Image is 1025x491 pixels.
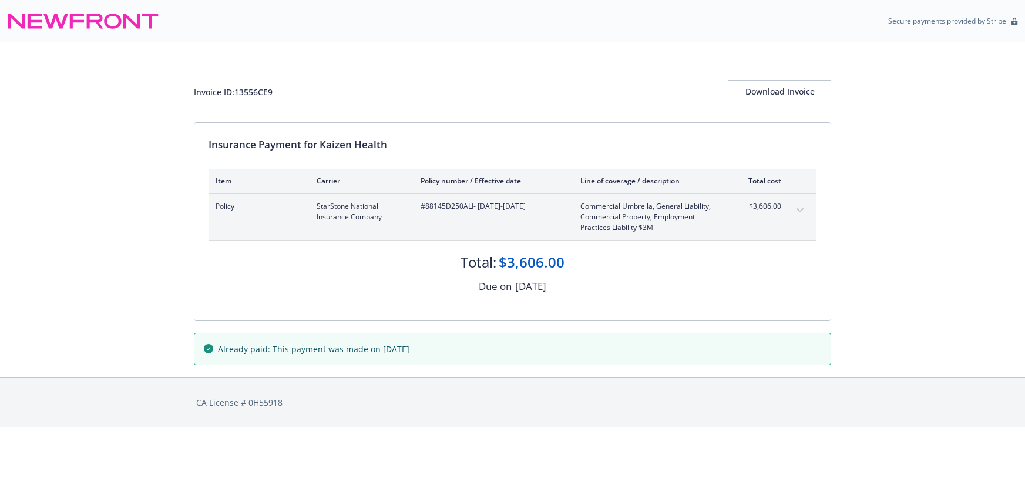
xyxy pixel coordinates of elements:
p: Secure payments provided by Stripe [888,16,1006,26]
div: CA License # 0H55918 [196,396,829,409]
div: Insurance Payment for Kaizen Health [209,137,816,152]
div: Carrier [317,176,402,186]
button: expand content [791,201,809,220]
span: Commercial Umbrella, General Liability, Commercial Property, Employment Practices Liability $3M [580,201,718,233]
span: StarStone National Insurance Company [317,201,402,222]
div: Total: [461,252,496,272]
div: Total cost [737,176,781,186]
button: Download Invoice [728,80,831,103]
div: Line of coverage / description [580,176,718,186]
div: Due on [479,279,512,294]
span: Policy [216,201,298,212]
span: Already paid: This payment was made on [DATE] [218,343,409,355]
span: $3,606.00 [737,201,781,212]
div: Policy number / Effective date [421,176,562,186]
div: PolicyStarStone National Insurance Company#88145D250ALI- [DATE]-[DATE]Commercial Umbrella, Genera... [209,194,816,240]
div: Item [216,176,298,186]
div: [DATE] [515,279,546,294]
div: Download Invoice [728,81,831,103]
span: #88145D250ALI - [DATE]-[DATE] [421,201,562,212]
div: Invoice ID: 13556CE9 [194,86,273,98]
div: $3,606.00 [499,252,564,272]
